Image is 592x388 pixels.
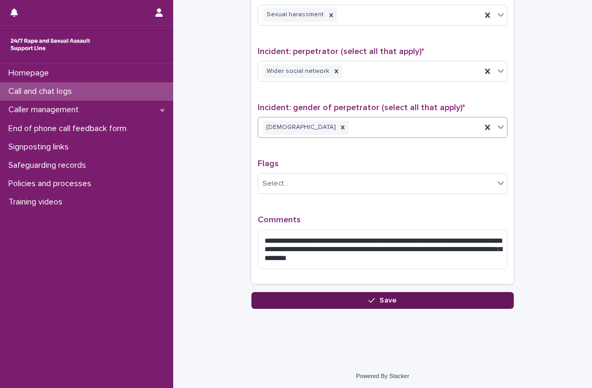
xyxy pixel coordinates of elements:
[263,8,325,22] div: Sexual harassment
[263,121,337,135] div: [DEMOGRAPHIC_DATA]
[258,159,279,168] span: Flags
[258,103,465,112] span: Incident: gender of perpetrator (select all that apply)
[4,68,57,78] p: Homepage
[8,34,92,55] img: rhQMoQhaT3yELyF149Cw
[263,64,331,79] div: Wider social network
[251,292,514,309] button: Save
[4,179,100,189] p: Policies and processes
[258,47,424,56] span: Incident: perpetrator (select all that apply)
[356,373,409,379] a: Powered By Stacker
[258,215,301,224] span: Comments
[4,124,135,134] p: End of phone call feedback form
[4,87,80,96] p: Call and chat logs
[4,197,71,207] p: Training videos
[4,160,94,170] p: Safeguarding records
[262,178,289,189] div: Select...
[379,297,397,304] span: Save
[4,105,87,115] p: Caller management
[4,142,77,152] p: Signposting links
